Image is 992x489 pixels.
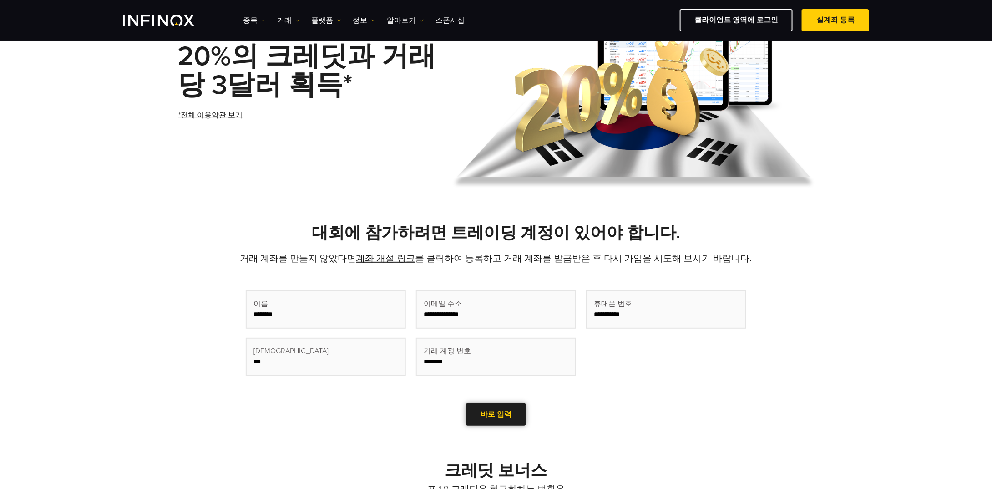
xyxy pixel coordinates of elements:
[277,15,300,26] a: 거래
[424,346,471,357] span: 거래 계정 번호
[424,298,462,309] span: 이메일 주소
[466,403,526,426] a: 바로 입력
[253,298,268,309] span: 이름
[594,298,632,309] span: 휴대폰 번호
[123,15,216,26] a: INFINOX Logo
[253,346,329,357] span: [DEMOGRAPHIC_DATA]
[387,15,424,26] a: 알아보기
[435,15,465,26] a: 스폰서십
[802,9,869,31] a: 실계좌 등록
[311,15,341,26] a: 플랫폼
[356,253,415,264] a: 계좌 개설 링크
[680,9,793,31] a: 클라이언트 영역에 로그인
[177,104,243,127] a: *전체 이용약관 보기
[177,40,436,102] strong: 20%의 크레딧과 거래당 3달러 획득*
[177,252,815,265] p: 거래 계좌를 만들지 않았다면 를 클릭하여 등록하고 거래 계좌를 발급받은 후 다시 가입을 시도해 보시기 바랍니다.
[445,461,547,480] strong: 크레딧 보너스
[243,15,266,26] a: 종목
[353,15,375,26] a: 정보
[312,223,680,243] strong: 대회에 참가하려면 트레이딩 계정이 있어야 합니다.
